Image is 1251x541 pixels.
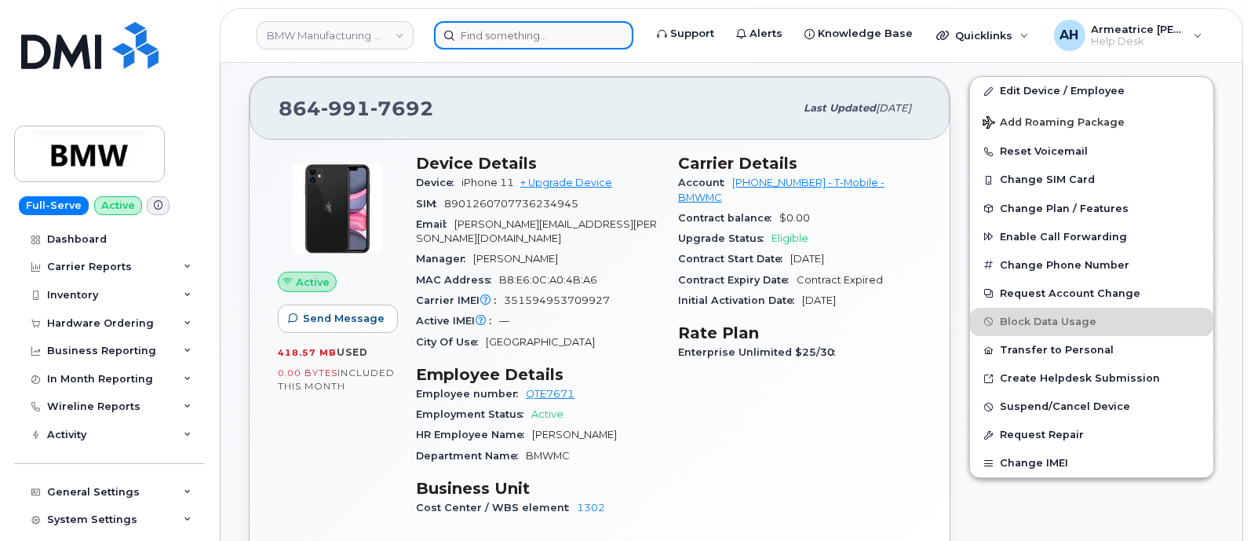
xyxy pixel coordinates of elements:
[416,336,486,348] span: City Of Use
[279,97,434,120] span: 864
[290,162,385,256] img: iPhone_11.jpg
[486,336,595,348] span: [GEOGRAPHIC_DATA]
[444,198,578,210] span: 8901260707736234945
[802,294,836,306] span: [DATE]
[793,18,924,49] a: Knowledge Base
[416,365,659,384] h3: Employee Details
[416,294,504,306] span: Carrier IMEI
[278,347,337,358] span: 418.57 MB
[278,367,337,378] span: 0.00 Bytes
[970,166,1213,194] button: Change SIM Card
[970,251,1213,280] button: Change Phone Number
[678,274,797,286] span: Contract Expiry Date
[416,253,473,265] span: Manager
[876,102,911,114] span: [DATE]
[970,105,1213,137] button: Add Roaming Package
[1060,26,1079,45] span: AH
[1092,23,1186,35] span: Armeatrice [PERSON_NAME]
[416,177,461,188] span: Device
[970,308,1213,336] button: Block Data Usage
[499,315,509,327] span: —
[1000,203,1129,214] span: Change Plan / Features
[416,218,657,244] span: [PERSON_NAME][EMAIL_ADDRESS][PERSON_NAME][DOMAIN_NAME]
[416,429,532,440] span: HR Employee Name
[970,280,1213,308] button: Request Account Change
[955,29,1012,42] span: Quicklinks
[678,324,921,342] h3: Rate Plan
[1000,401,1130,413] span: Suspend/Cancel Device
[278,305,398,333] button: Send Message
[577,502,605,514] a: 1302
[678,177,732,188] span: Account
[670,26,714,42] span: Support
[646,18,725,49] a: Support
[750,26,782,42] span: Alerts
[526,450,570,462] span: BMWMC
[678,346,843,358] span: Enterprise Unlimited $25/30
[321,97,370,120] span: 991
[804,102,876,114] span: Last updated
[416,315,499,327] span: Active IMEI
[925,20,1040,51] div: Quicklinks
[257,21,414,49] a: BMW Manufacturing Co LLC
[678,154,921,173] h3: Carrier Details
[499,274,597,286] span: B8:E6:0C:A0:4B:A6
[461,177,514,188] span: iPhone 11
[416,154,659,173] h3: Device Details
[779,212,810,224] span: $0.00
[1183,473,1239,529] iframe: Messenger Launcher
[504,294,610,306] span: 351594953709927
[970,195,1213,223] button: Change Plan / Features
[303,311,385,326] span: Send Message
[531,408,563,420] span: Active
[771,232,808,244] span: Eligible
[337,346,368,358] span: used
[296,275,330,290] span: Active
[416,502,577,514] span: Cost Center / WBS element
[416,274,499,286] span: MAC Address
[970,137,1213,166] button: Reset Voicemail
[416,408,531,420] span: Employment Status
[970,77,1213,105] a: Edit Device / Employee
[532,429,617,440] span: [PERSON_NAME]
[526,388,574,400] a: QTE7671
[416,198,444,210] span: SIM
[416,388,526,400] span: Employee number
[970,421,1213,449] button: Request Repair
[434,21,633,49] input: Find something...
[797,274,883,286] span: Contract Expired
[970,223,1213,251] button: Enable Call Forwarding
[678,253,790,265] span: Contract Start Date
[1000,231,1127,243] span: Enable Call Forwarding
[970,393,1213,421] button: Suspend/Cancel Device
[678,294,802,306] span: Initial Activation Date
[416,450,526,462] span: Department Name
[818,26,913,42] span: Knowledge Base
[970,364,1213,393] a: Create Helpdesk Submission
[678,177,884,203] a: [PHONE_NUMBER] - T-Mobile - BMWMC
[970,336,1213,364] button: Transfer to Personal
[678,232,771,244] span: Upgrade Status
[970,449,1213,477] button: Change IMEI
[416,218,454,230] span: Email
[983,116,1125,131] span: Add Roaming Package
[790,253,824,265] span: [DATE]
[1043,20,1213,51] div: Armeatrice Hargro
[473,253,558,265] span: [PERSON_NAME]
[370,97,434,120] span: 7692
[1092,35,1186,48] span: Help Desk
[725,18,793,49] a: Alerts
[416,479,659,498] h3: Business Unit
[520,177,612,188] a: + Upgrade Device
[678,212,779,224] span: Contract balance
